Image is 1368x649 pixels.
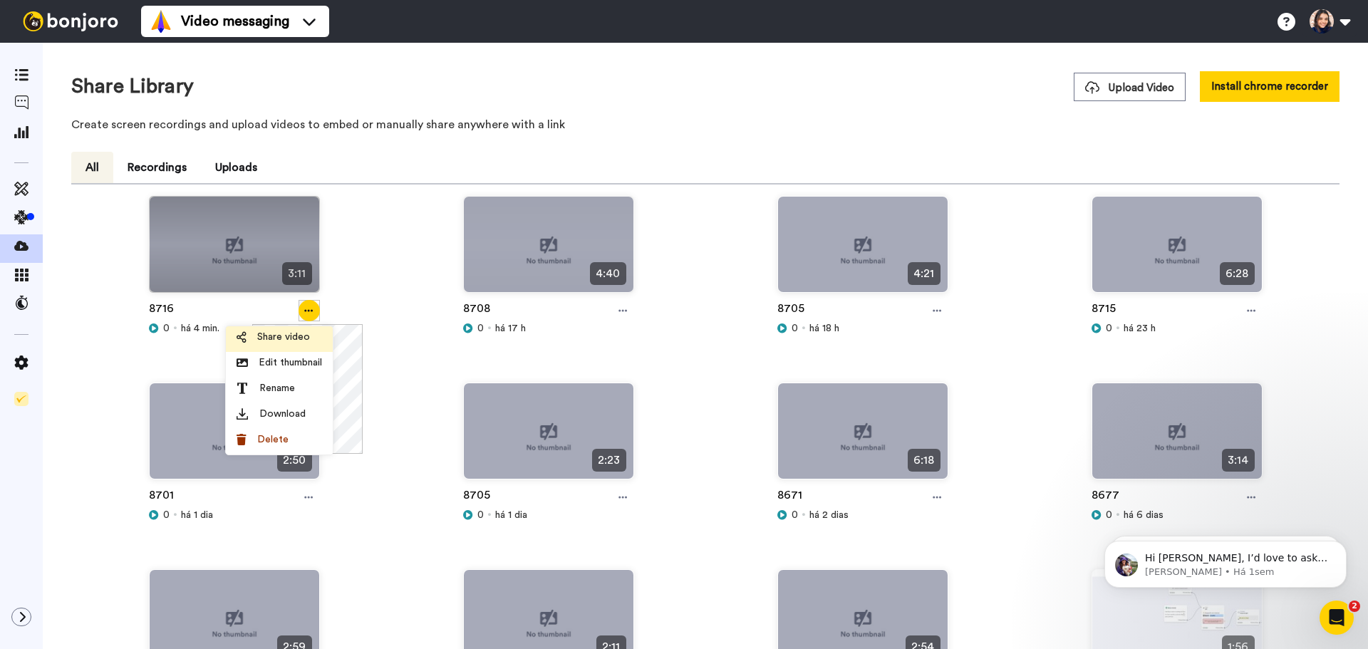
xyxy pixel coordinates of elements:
a: 8708 [463,300,490,321]
span: 0 [792,508,798,522]
span: 0 [477,508,484,522]
span: Rename [259,381,295,395]
img: no-thumbnail.jpg [150,383,319,491]
span: 2:50 [277,449,311,472]
span: 2:23 [592,449,626,472]
img: no-thumbnail.jpg [1092,383,1262,491]
span: 4:40 [590,262,626,285]
iframe: Intercom notifications mensagem [1083,511,1368,611]
a: 8705 [777,300,804,321]
button: Upload Video [1074,73,1186,101]
span: 6:18 [908,449,940,472]
span: 3:11 [282,262,311,285]
div: há 23 h [1092,321,1263,336]
span: 0 [792,321,798,336]
span: Edit thumbnail [259,355,322,370]
a: 8716 [149,300,174,321]
img: no-thumbnail.jpg [464,197,633,304]
img: no-thumbnail.jpg [778,197,948,304]
span: Share video [257,330,310,344]
span: 4:21 [908,262,940,285]
span: Hi [PERSON_NAME], I’d love to ask you a quick question: If [PERSON_NAME] could introduce a new fe... [62,41,244,123]
button: Uploads [201,152,271,183]
button: Install chrome recorder [1200,71,1339,102]
span: Video messaging [181,11,289,31]
a: 8671 [777,487,802,508]
button: Recordings [113,152,201,183]
div: há 2 dias [777,508,948,522]
a: 8705 [463,487,490,508]
img: no-thumbnail.jpg [150,197,319,304]
span: 3:14 [1222,449,1254,472]
img: vm-color.svg [150,10,172,33]
span: 2 [1349,601,1360,612]
span: Download [259,407,306,421]
a: 8677 [1092,487,1119,508]
span: 6:28 [1220,262,1254,285]
div: há 1 dia [463,508,634,522]
p: Message from Amy, sent Há 1sem [62,55,246,68]
span: 0 [1106,508,1112,522]
a: 8701 [149,487,174,508]
div: há 1 dia [149,508,320,522]
img: no-thumbnail.jpg [778,383,948,491]
span: 0 [163,508,170,522]
p: Create screen recordings and upload videos to embed or manually share anywhere with a link [71,116,1339,133]
a: 8715 [1092,300,1116,321]
img: no-thumbnail.jpg [1092,197,1262,304]
button: All [71,152,113,183]
span: 0 [477,321,484,336]
img: bj-logo-header-white.svg [17,11,124,31]
div: há 18 h [777,321,948,336]
img: no-thumbnail.jpg [464,383,633,491]
span: Upload Video [1085,81,1174,95]
div: há 6 dias [1092,508,1263,522]
span: 0 [1106,321,1112,336]
div: há 4 min. [149,321,320,336]
img: Checklist.svg [14,392,28,406]
h1: Share Library [71,76,194,98]
span: 0 [163,321,170,336]
div: há 17 h [463,321,634,336]
iframe: Intercom live chat [1320,601,1354,635]
span: Delete [257,432,289,447]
